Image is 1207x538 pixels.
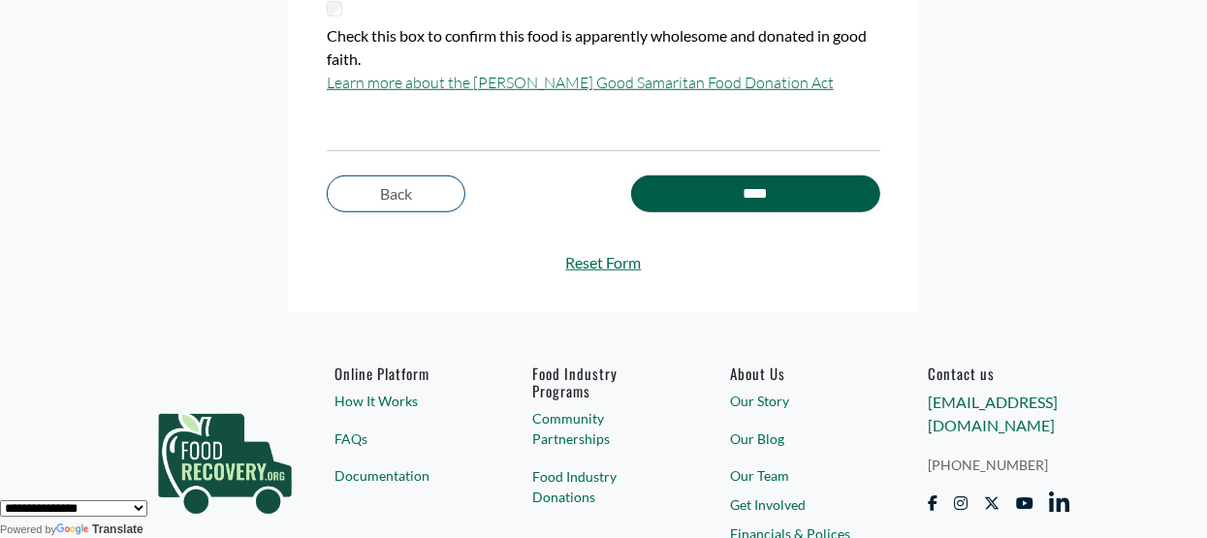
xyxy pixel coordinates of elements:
[56,523,92,537] img: Google Translate
[731,494,873,515] a: Get Involved
[327,24,880,71] label: Check this box to confirm this food is apparently wholesome and donated in good faith.
[731,391,873,411] a: Our Story
[533,408,675,449] a: Community Partnerships
[56,522,143,536] a: Translate
[335,428,477,449] a: FAQs
[929,455,1070,475] a: [PHONE_NUMBER]
[327,251,880,274] a: Reset Form
[533,466,675,507] a: Food Industry Donations
[335,465,477,486] a: Documentation
[929,364,1070,382] h6: Contact us
[929,393,1059,434] a: [EMAIL_ADDRESS][DOMAIN_NAME]
[335,364,477,382] h6: Online Platform
[533,364,675,399] h6: Food Industry Programs
[731,364,873,382] a: About Us
[327,175,465,212] a: Back
[335,391,477,411] a: How It Works
[327,73,834,92] a: Learn more about the [PERSON_NAME] Good Samaritan Food Donation Act
[731,428,873,449] a: Our Blog
[731,465,873,486] a: Our Team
